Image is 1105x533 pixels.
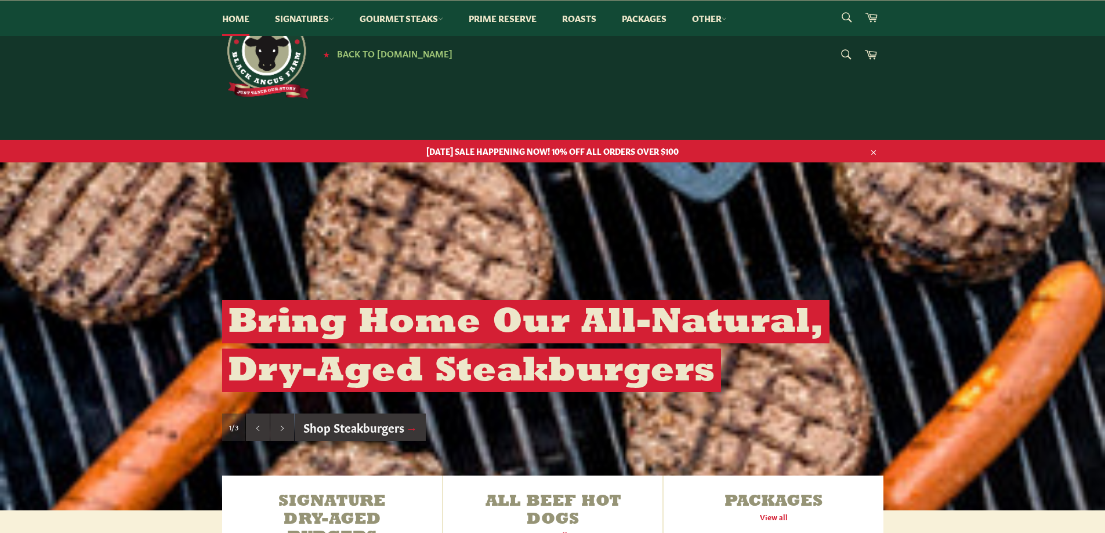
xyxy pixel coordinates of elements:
[211,1,261,36] a: Home
[222,12,309,99] img: Roseda Beef
[222,414,245,441] div: Slide 1, current
[406,419,418,435] span: →
[550,1,608,36] a: Roasts
[246,414,270,441] button: Previous slide
[337,47,452,59] span: Back to [DOMAIN_NAME]
[680,1,738,36] a: Other
[610,1,678,36] a: Packages
[323,49,329,59] span: ★
[348,1,455,36] a: Gourmet Steaks
[263,1,346,36] a: Signatures
[457,1,548,36] a: Prime Reserve
[229,422,238,432] span: 1/3
[211,146,895,157] span: [DATE] SALE HAPPENING NOW! 10% OFF ALL ORDERS OVER $100
[317,49,452,59] a: ★ Back to [DOMAIN_NAME]
[295,414,426,441] a: Shop Steakburgers
[222,300,829,392] h2: Bring Home Our All-Natural, Dry-Aged Steakburgers
[270,414,294,441] button: Next slide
